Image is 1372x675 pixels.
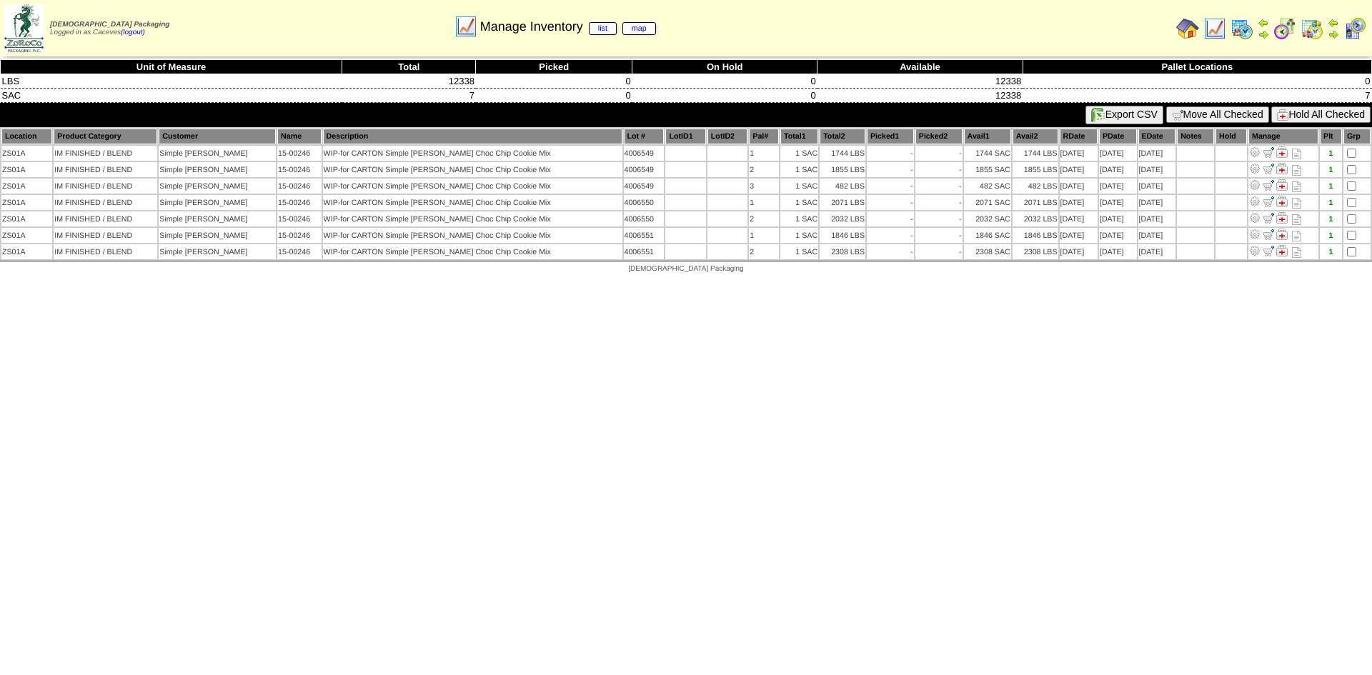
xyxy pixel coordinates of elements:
td: 1855 LBS [820,162,865,177]
td: ZS01A [1,162,52,177]
td: 4006550 [624,195,665,210]
td: 7 [342,89,476,103]
td: Simple [PERSON_NAME] [159,162,276,177]
td: ZS01A [1,228,52,243]
div: 1 [1321,182,1341,191]
img: cart.gif [1172,109,1183,121]
img: arrowleft.gif [1328,17,1339,29]
td: 15-00246 [277,195,322,210]
img: arrowleft.gif [1258,17,1269,29]
td: 15-00246 [277,211,322,226]
th: Manage [1248,129,1318,144]
th: Lot # [624,129,665,144]
span: [DEMOGRAPHIC_DATA] Packaging [50,21,169,29]
td: 1 SAC [780,228,818,243]
img: Manage Hold [1276,163,1288,174]
td: 1 [749,228,779,243]
a: list [589,22,617,35]
th: LotID2 [707,129,747,144]
img: Adjust [1249,212,1261,224]
td: - [915,162,963,177]
img: Adjust [1249,179,1261,191]
td: WIP-for CARTON Simple [PERSON_NAME] Choc Chip Cookie Mix [323,195,622,210]
td: SAC [1,89,342,103]
td: WIP-for CARTON Simple [PERSON_NAME] Choc Chip Cookie Mix [323,146,622,161]
td: - [915,179,963,194]
th: RDate [1060,129,1098,144]
th: Pal# [749,129,779,144]
td: 15-00246 [277,179,322,194]
td: 1744 LBS [1013,146,1058,161]
img: Move [1263,163,1274,174]
th: PDate [1099,129,1137,144]
span: [DEMOGRAPHIC_DATA] Packaging [628,265,743,273]
th: Total [342,60,476,74]
td: LBS [1,74,342,89]
td: 3 [749,179,779,194]
td: - [915,195,963,210]
a: map [622,22,656,35]
td: IM FINISHED / BLEND [54,211,157,226]
i: Note [1292,214,1301,225]
td: [DATE] [1060,162,1098,177]
img: calendarcustomer.gif [1343,17,1366,40]
span: Manage Inventory [480,19,656,34]
td: - [867,146,914,161]
th: Unit of Measure [1,60,342,74]
td: IM FINISHED / BLEND [54,179,157,194]
td: 4006549 [624,162,665,177]
td: [DATE] [1099,244,1137,259]
th: Description [323,129,622,144]
td: 1 SAC [780,211,818,226]
i: Note [1292,247,1301,258]
td: IM FINISHED / BLEND [54,244,157,259]
img: Manage Hold [1276,245,1288,256]
td: [DATE] [1060,244,1098,259]
td: Simple [PERSON_NAME] [159,146,276,161]
td: IM FINISHED / BLEND [54,228,157,243]
td: ZS01A [1,146,52,161]
td: - [915,211,963,226]
td: - [867,244,914,259]
td: [DATE] [1099,146,1137,161]
td: - [915,244,963,259]
img: arrowright.gif [1328,29,1339,40]
td: [DATE] [1138,179,1176,194]
th: On Hold [632,60,817,74]
td: 4006550 [624,211,665,226]
td: 1855 LBS [1013,162,1058,177]
td: IM FINISHED / BLEND [54,195,157,210]
i: Note [1292,165,1301,176]
td: [DATE] [1138,211,1176,226]
td: WIP-for CARTON Simple [PERSON_NAME] Choc Chip Cookie Mix [323,179,622,194]
i: Note [1292,198,1301,209]
td: [DATE] [1099,195,1137,210]
td: Simple [PERSON_NAME] [159,211,276,226]
td: WIP-for CARTON Simple [PERSON_NAME] Choc Chip Cookie Mix [323,162,622,177]
td: [DATE] [1138,195,1176,210]
td: - [915,146,963,161]
th: Notes [1177,129,1214,144]
img: Manage Hold [1276,212,1288,224]
td: 1 SAC [780,195,818,210]
td: WIP-for CARTON Simple [PERSON_NAME] Choc Chip Cookie Mix [323,244,622,259]
td: - [867,179,914,194]
i: Note [1292,181,1301,192]
img: calendarprod.gif [1231,17,1253,40]
div: 1 [1321,199,1341,207]
th: Location [1,129,52,144]
td: 2071 SAC [964,195,1011,210]
img: Adjust [1249,229,1261,240]
td: 1855 SAC [964,162,1011,177]
td: 2308 LBS [1013,244,1058,259]
th: Total2 [820,129,865,144]
td: 1 SAC [780,146,818,161]
th: LotID1 [665,129,705,144]
td: - [867,195,914,210]
td: - [867,211,914,226]
i: Note [1292,231,1301,241]
td: Simple [PERSON_NAME] [159,179,276,194]
td: 1 SAC [780,162,818,177]
td: [DATE] [1060,179,1098,194]
img: Adjust [1249,245,1261,256]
